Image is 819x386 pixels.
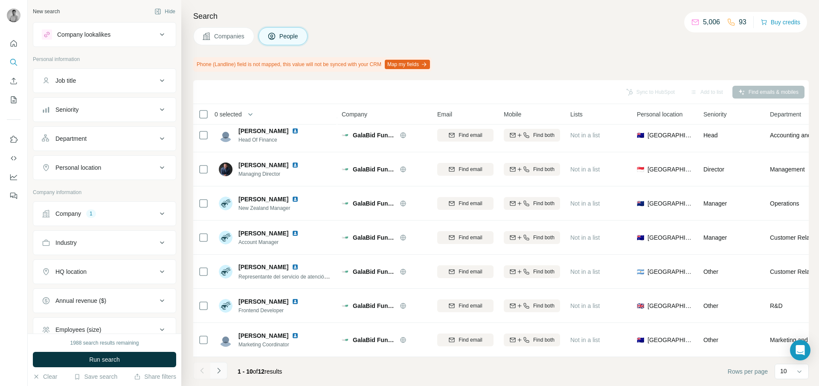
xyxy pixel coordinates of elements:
[770,110,801,119] span: Department
[219,299,232,313] img: Avatar
[238,368,282,375] span: results
[437,197,494,210] button: Find email
[533,268,555,276] span: Find both
[238,331,288,340] span: [PERSON_NAME]
[353,199,395,208] span: GalaBid Fundraising
[533,165,555,173] span: Find both
[570,200,600,207] span: Not in a list
[353,233,395,242] span: GalaBid Fundraising
[253,368,258,375] span: of
[219,333,232,347] img: Avatar
[459,234,482,241] span: Find email
[219,231,232,244] img: Avatar
[238,195,288,203] span: [PERSON_NAME]
[459,302,482,310] span: Find email
[637,199,644,208] span: 🇳🇿
[570,110,583,119] span: Lists
[570,166,600,173] span: Not in a list
[238,341,309,348] span: Marketing Coordinator
[238,273,349,280] span: Representante del servicio de atención al cliente
[533,302,555,310] span: Find both
[238,307,309,314] span: Frontend Developer
[780,367,787,375] p: 10
[437,129,494,142] button: Find email
[353,302,395,310] span: GalaBid Fundraising
[33,372,57,381] button: Clear
[238,170,309,178] span: Managing Director
[342,132,349,139] img: Logo of GalaBid Fundraising
[570,234,600,241] span: Not in a list
[215,110,242,119] span: 0 selected
[459,200,482,207] span: Find email
[33,55,176,63] p: Personal information
[648,336,693,344] span: [GEOGRAPHIC_DATA]
[703,110,726,119] span: Seniority
[353,336,395,344] span: GalaBid Fundraising
[570,268,600,275] span: Not in a list
[33,319,176,340] button: Employees (size)
[55,325,101,334] div: Employees (size)
[648,267,693,276] span: [GEOGRAPHIC_DATA]
[219,197,232,210] img: Avatar
[7,55,20,70] button: Search
[57,30,110,39] div: Company lookalikes
[238,229,288,238] span: [PERSON_NAME]
[703,17,720,27] p: 5,006
[238,263,288,271] span: [PERSON_NAME]
[353,267,395,276] span: GalaBid Fundraising
[437,265,494,278] button: Find email
[437,334,494,346] button: Find email
[459,336,482,344] span: Find email
[55,267,87,276] div: HQ location
[292,264,299,270] img: LinkedIn logo
[33,157,176,178] button: Personal location
[504,163,560,176] button: Find both
[703,234,727,241] span: Manager
[770,302,783,310] span: R&D
[210,362,227,379] button: Navigate to next page
[504,299,560,312] button: Find both
[55,209,81,218] div: Company
[342,166,349,173] img: Logo of GalaBid Fundraising
[703,302,718,309] span: Other
[89,355,120,364] span: Run search
[342,234,349,241] img: Logo of GalaBid Fundraising
[637,302,644,310] span: 🇬🇧
[74,372,117,381] button: Save search
[7,151,20,166] button: Use Surfe API
[219,265,232,279] img: Avatar
[33,203,176,224] button: Company1
[790,340,810,360] div: Open Intercom Messenger
[703,268,718,275] span: Other
[33,24,176,45] button: Company lookalikes
[7,9,20,22] img: Avatar
[504,265,560,278] button: Find both
[219,163,232,176] img: Avatar
[292,162,299,168] img: LinkedIn logo
[648,233,693,242] span: [GEOGRAPHIC_DATA]
[570,337,600,343] span: Not in a list
[353,131,395,139] span: GalaBid Fundraising
[7,188,20,203] button: Feedback
[739,17,746,27] p: 93
[648,165,693,174] span: [GEOGRAPHIC_DATA]
[437,231,494,244] button: Find email
[703,200,727,207] span: Manager
[533,336,555,344] span: Find both
[55,76,76,85] div: Job title
[238,136,309,144] span: Head Of Finance
[342,268,349,275] img: Logo of GalaBid Fundraising
[459,131,482,139] span: Find email
[55,163,101,172] div: Personal location
[238,127,288,135] span: [PERSON_NAME]
[770,199,799,208] span: Operations
[279,32,299,41] span: People
[55,105,78,114] div: Seniority
[703,132,717,139] span: Head
[437,299,494,312] button: Find email
[292,196,299,203] img: LinkedIn logo
[648,131,693,139] span: [GEOGRAPHIC_DATA]
[570,132,600,139] span: Not in a list
[648,199,693,208] span: [GEOGRAPHIC_DATA]
[459,165,482,173] span: Find email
